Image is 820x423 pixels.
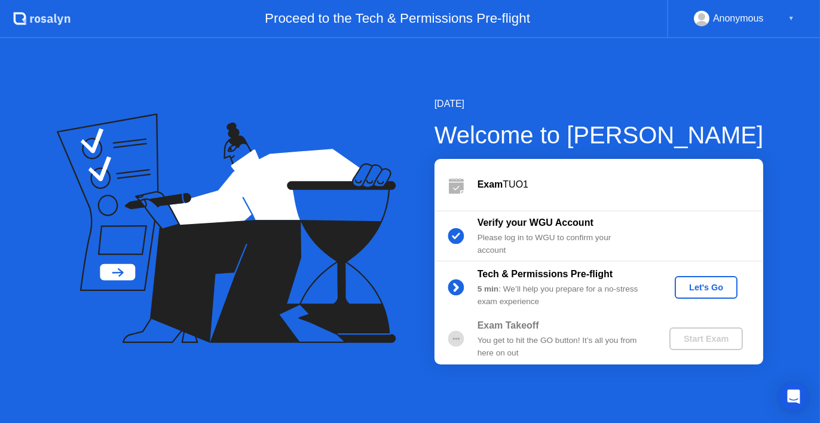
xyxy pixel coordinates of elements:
[675,276,738,299] button: Let's Go
[478,320,539,330] b: Exam Takeoff
[478,179,503,189] b: Exam
[779,382,808,411] div: Open Intercom Messenger
[669,327,743,350] button: Start Exam
[788,11,794,26] div: ▼
[478,217,593,228] b: Verify your WGU Account
[478,177,763,192] div: TUO1
[478,335,650,359] div: You get to hit the GO button! It’s all you from here on out
[435,117,764,153] div: Welcome to [PERSON_NAME]
[478,269,613,279] b: Tech & Permissions Pre-flight
[713,11,764,26] div: Anonymous
[478,284,499,293] b: 5 min
[674,334,738,344] div: Start Exam
[680,283,733,292] div: Let's Go
[478,232,650,256] div: Please log in to WGU to confirm your account
[435,97,764,111] div: [DATE]
[478,283,650,308] div: : We’ll help you prepare for a no-stress exam experience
